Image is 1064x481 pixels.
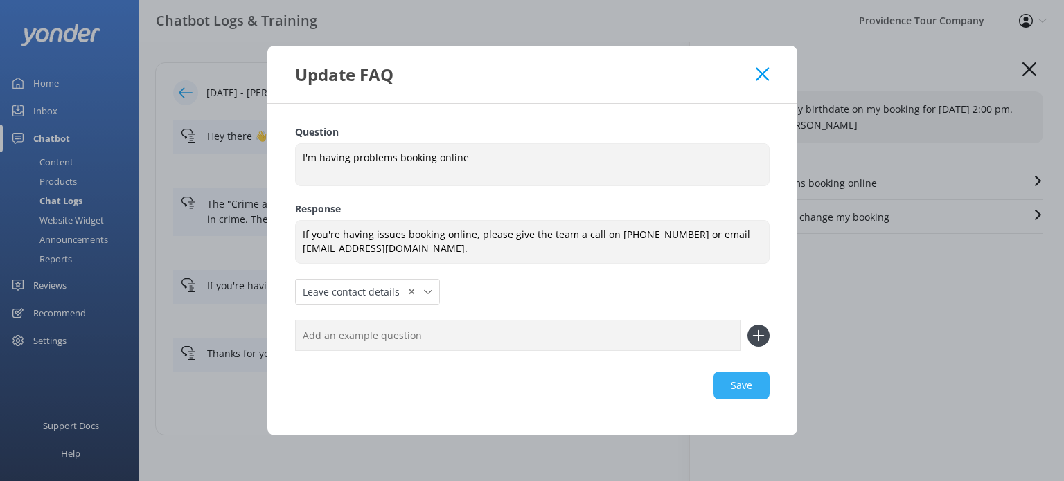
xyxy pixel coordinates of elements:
label: Question [295,125,770,140]
button: Save [713,372,770,399]
span: Leave contact details [303,284,408,300]
input: Add an example question [295,320,741,351]
button: Close [756,67,769,81]
label: Response [295,201,770,217]
span: ✕ [408,285,415,298]
div: Update FAQ [295,63,756,86]
textarea: If you're having issues booking online, please give the team a call on [PHONE_NUMBER] or email [E... [295,220,770,264]
textarea: I'm having problems booking online [295,143,770,186]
